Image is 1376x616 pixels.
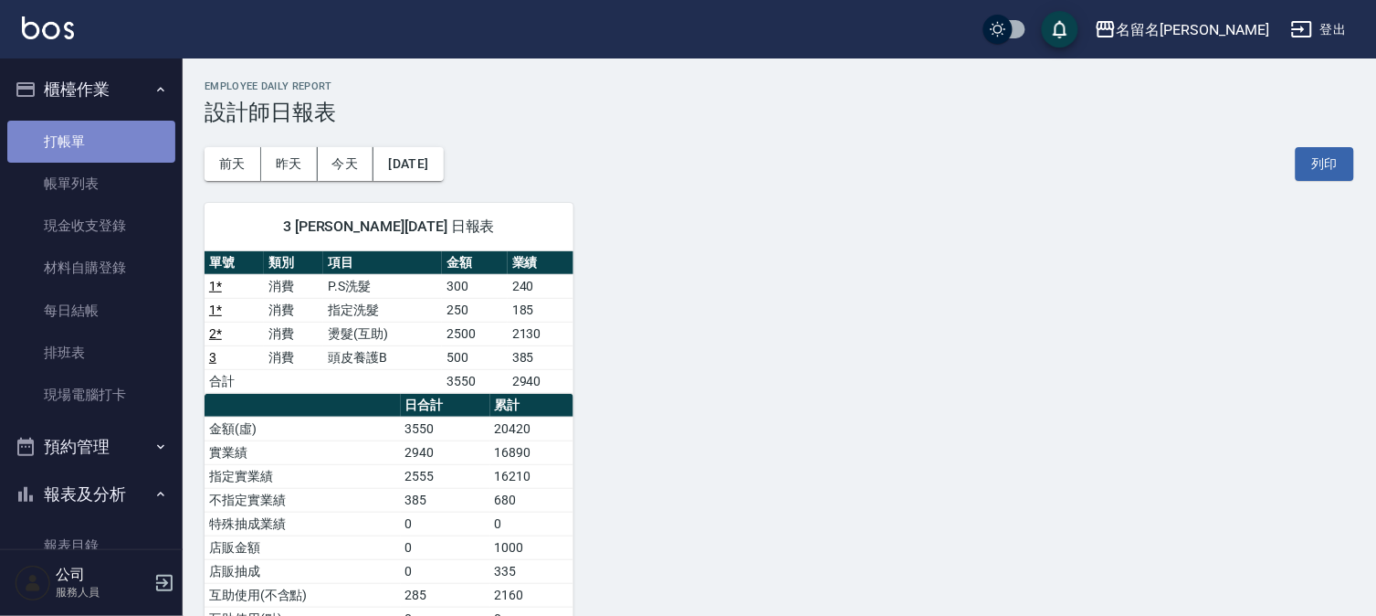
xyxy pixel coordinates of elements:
td: 店販抽成 [205,559,401,583]
span: 3 [PERSON_NAME][DATE] 日報表 [226,218,551,236]
td: 不指定實業績 [205,488,401,512]
td: 特殊抽成業績 [205,512,401,536]
h2: Employee Daily Report [205,80,1354,92]
td: 合計 [205,369,264,393]
td: 指定洗髮 [323,298,442,322]
td: 2160 [490,583,573,607]
td: 0 [401,536,490,559]
td: 285 [401,583,490,607]
img: Person [15,565,51,601]
td: 16890 [490,441,573,464]
button: [DATE] [373,147,443,181]
button: 登出 [1284,13,1354,47]
a: 帳單列表 [7,163,175,205]
button: 今天 [318,147,374,181]
td: P.S洗髮 [323,274,442,298]
td: 20420 [490,417,573,441]
td: 385 [508,345,573,369]
td: 680 [490,488,573,512]
a: 現金收支登錄 [7,205,175,247]
h5: 公司 [56,566,149,584]
td: 燙髮(互助) [323,322,442,345]
td: 3550 [401,417,490,441]
td: 實業績 [205,441,401,464]
a: 現場電腦打卡 [7,374,175,416]
td: 2940 [401,441,490,464]
button: 報表及分析 [7,471,175,518]
td: 頭皮養護B [323,345,442,369]
td: 240 [508,274,573,298]
td: 指定實業績 [205,464,401,488]
td: 0 [490,512,573,536]
td: 2940 [508,369,573,393]
th: 日合計 [401,394,490,418]
a: 每日結帳 [7,290,175,332]
td: 金額(虛) [205,417,401,441]
th: 金額 [442,251,508,275]
td: 互助使用(不含點) [205,583,401,607]
td: 250 [442,298,508,322]
a: 材料自購登錄 [7,247,175,289]
td: 2130 [508,322,573,345]
td: 1000 [490,536,573,559]
table: a dense table [205,251,573,394]
td: 385 [401,488,490,512]
button: 名留名[PERSON_NAME] [1087,11,1276,48]
th: 業績 [508,251,573,275]
a: 排班表 [7,332,175,374]
td: 消費 [264,322,323,345]
h3: 設計師日報表 [205,100,1354,125]
td: 16210 [490,464,573,488]
td: 3550 [442,369,508,393]
td: 消費 [264,298,323,322]
button: 昨天 [261,147,318,181]
td: 500 [442,345,508,369]
td: 2555 [401,464,490,488]
button: 列印 [1296,147,1354,181]
td: 300 [442,274,508,298]
img: Logo [22,16,74,39]
th: 類別 [264,251,323,275]
td: 0 [401,512,490,536]
td: 0 [401,559,490,583]
th: 項目 [323,251,442,275]
td: 消費 [264,274,323,298]
td: 185 [508,298,573,322]
th: 單號 [205,251,264,275]
button: 櫃檯作業 [7,66,175,113]
td: 消費 [264,345,323,369]
td: 店販金額 [205,536,401,559]
button: 前天 [205,147,261,181]
a: 3 [209,350,216,365]
td: 2500 [442,322,508,345]
th: 累計 [490,394,573,418]
td: 335 [490,559,573,583]
a: 打帳單 [7,121,175,163]
button: save [1042,11,1078,48]
p: 服務人員 [56,584,149,600]
div: 名留名[PERSON_NAME] [1117,18,1269,41]
a: 報表目錄 [7,525,175,567]
button: 預約管理 [7,423,175,471]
